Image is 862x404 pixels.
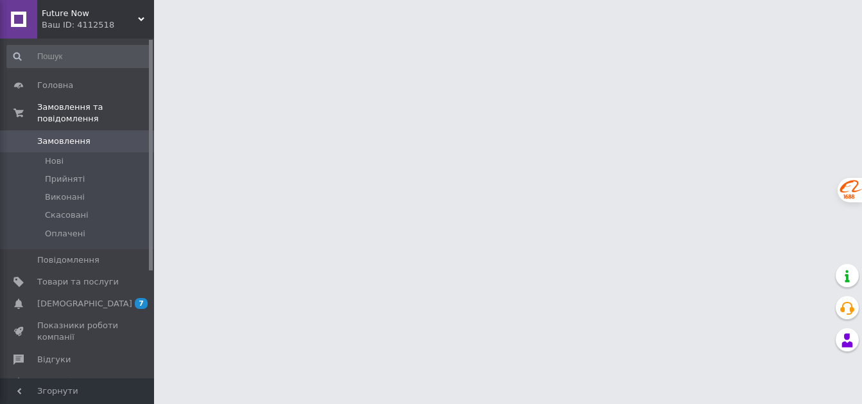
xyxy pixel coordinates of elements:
[37,80,73,91] span: Головна
[45,191,85,203] span: Виконані
[37,101,154,125] span: Замовлення та повідомлення
[37,254,99,266] span: Повідомлення
[37,298,132,310] span: [DEMOGRAPHIC_DATA]
[42,19,154,31] div: Ваш ID: 4112518
[37,320,119,343] span: Показники роботи компанії
[45,155,64,167] span: Нові
[135,298,148,309] span: 7
[45,228,85,240] span: Оплачені
[42,8,138,19] span: Future Now
[37,136,91,147] span: Замовлення
[45,209,89,221] span: Скасовані
[37,354,71,365] span: Відгуки
[45,173,85,185] span: Прийняті
[37,376,72,387] span: Покупці
[6,45,151,68] input: Пошук
[37,276,119,288] span: Товари та послуги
